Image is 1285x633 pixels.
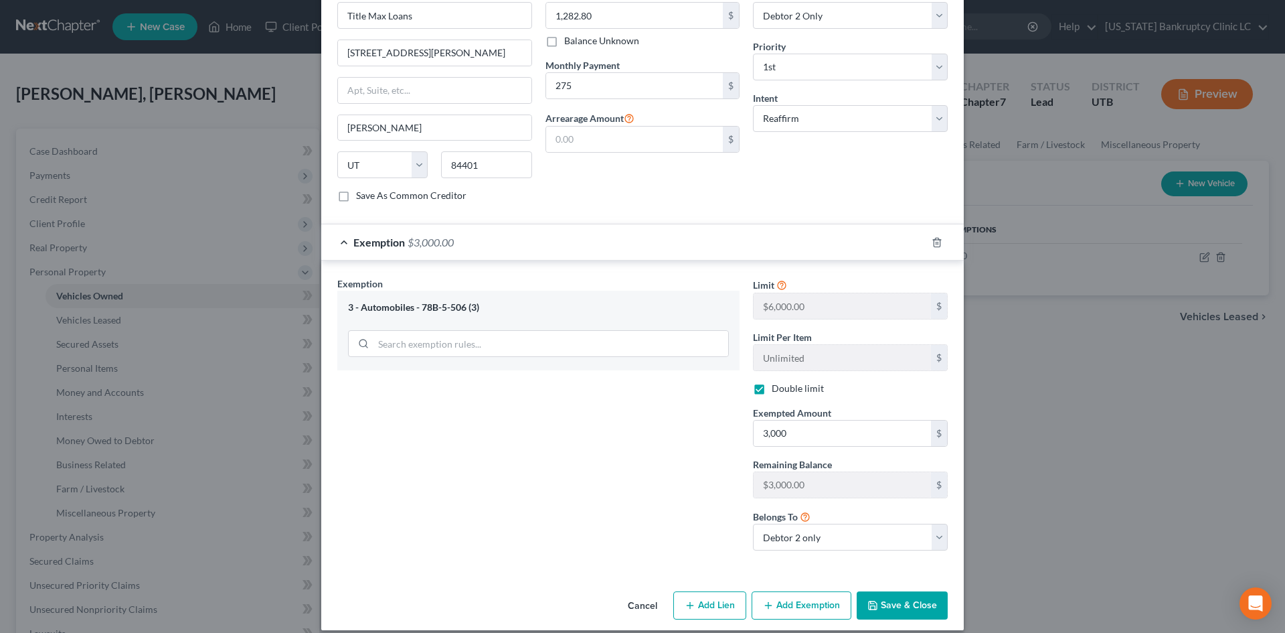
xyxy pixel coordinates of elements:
input: Search creditor by name... [337,2,532,29]
div: Open Intercom Messenger [1239,587,1272,620]
label: Remaining Balance [753,458,832,472]
div: $ [931,293,947,319]
label: Monthly Payment [545,58,620,72]
input: 0.00 [546,73,723,98]
span: Limit [753,279,774,291]
button: Add Lien [673,591,746,620]
input: Apt, Suite, etc... [338,78,531,103]
button: Cancel [617,593,668,620]
div: $ [931,472,947,498]
div: $ [723,3,739,28]
span: Exemption [353,236,405,249]
input: Enter zip... [441,151,531,178]
input: -- [754,472,931,498]
span: Belongs To [753,511,798,522]
input: 0.00 [754,421,931,446]
span: Exempted Amount [753,407,831,419]
input: 0.00 [546,3,723,28]
input: -- [754,293,931,319]
label: Balance Unknown [564,34,639,48]
div: $ [723,127,739,152]
div: $ [723,73,739,98]
div: 3 - Automobiles - 78B-5-506 (3) [348,301,729,314]
span: Priority [753,41,786,52]
label: Arrearage Amount [545,110,634,126]
div: $ [931,345,947,370]
label: Save As Common Creditor [356,189,466,202]
label: Intent [753,91,778,105]
input: Enter address... [338,40,531,66]
label: Limit Per Item [753,330,812,344]
div: $ [931,421,947,446]
input: -- [754,345,931,370]
input: Search exemption rules... [373,331,728,356]
label: Double limit [772,382,824,395]
span: $3,000.00 [408,236,454,249]
button: Add Exemption [752,591,851,620]
span: Exemption [337,278,383,289]
input: 0.00 [546,127,723,152]
button: Save & Close [857,591,948,620]
input: Enter city... [338,115,531,141]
